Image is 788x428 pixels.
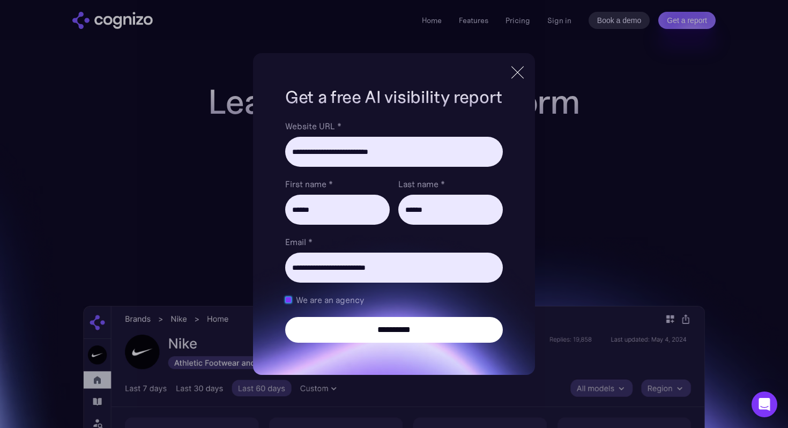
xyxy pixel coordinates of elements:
[285,178,390,190] label: First name *
[752,392,777,417] div: Open Intercom Messenger
[296,293,364,306] span: We are an agency
[285,85,503,109] h1: Get a free AI visibility report
[398,178,503,190] label: Last name *
[285,120,503,132] label: Website URL *
[285,120,503,343] form: Brand Report Form
[285,235,503,248] label: Email *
